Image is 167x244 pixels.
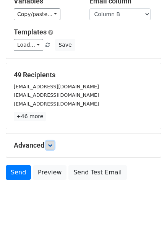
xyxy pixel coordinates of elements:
[68,165,126,180] a: Send Test Email
[14,141,153,150] h5: Advanced
[14,112,46,121] a: +46 more
[55,39,75,51] button: Save
[129,207,167,244] iframe: Chat Widget
[14,84,99,89] small: [EMAIL_ADDRESS][DOMAIN_NAME]
[14,39,43,51] a: Load...
[14,92,99,98] small: [EMAIL_ADDRESS][DOMAIN_NAME]
[14,8,60,20] a: Copy/paste...
[14,28,47,36] a: Templates
[14,71,153,79] h5: 49 Recipients
[6,165,31,180] a: Send
[14,101,99,107] small: [EMAIL_ADDRESS][DOMAIN_NAME]
[33,165,66,180] a: Preview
